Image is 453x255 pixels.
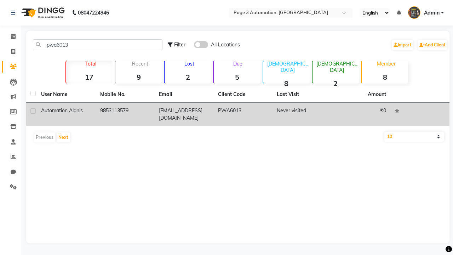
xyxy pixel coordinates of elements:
p: Member [365,61,408,67]
th: Mobile No. [96,86,155,103]
strong: 5 [214,73,260,81]
span: All Locations [211,41,240,49]
span: Admin [424,9,440,17]
strong: 9 [115,73,162,81]
input: Search by Name/Mobile/Email/Code [33,39,162,50]
a: Add Client [418,40,447,50]
a: Import [392,40,413,50]
th: Amount [363,86,390,102]
td: PWA6013 [214,103,273,126]
td: [EMAIL_ADDRESS][DOMAIN_NAME] [155,103,214,126]
p: Due [215,61,260,67]
p: [DEMOGRAPHIC_DATA] [266,61,310,73]
img: Admin [408,6,420,19]
p: Total [69,61,113,67]
th: User Name [37,86,96,103]
strong: 17 [66,73,113,81]
td: Never visited [273,103,332,126]
b: 08047224946 [78,3,109,23]
th: Client Code [214,86,273,103]
span: Filter [174,41,185,48]
img: logo [18,3,67,23]
p: Lost [167,61,211,67]
td: ₹0 [332,103,391,126]
p: Recent [118,61,162,67]
th: Email [155,86,214,103]
p: [DEMOGRAPHIC_DATA] [315,61,359,73]
strong: 8 [263,79,310,88]
strong: 2 [312,79,359,88]
th: Last Visit [273,86,332,103]
button: Next [57,132,70,142]
strong: 8 [362,73,408,81]
span: Automation Alanis [41,107,83,114]
td: 9853113579 [96,103,155,126]
strong: 2 [165,73,211,81]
